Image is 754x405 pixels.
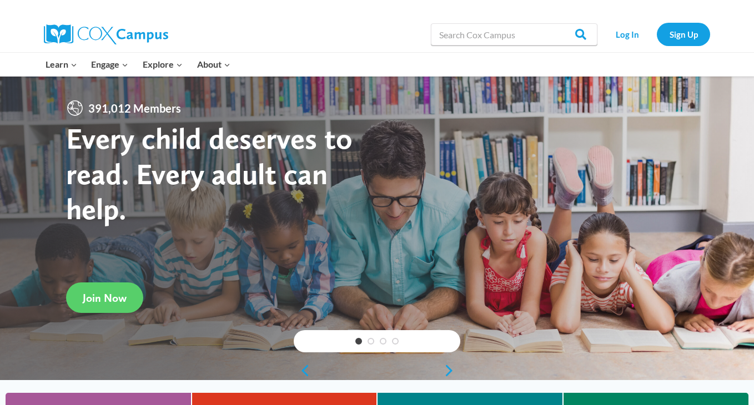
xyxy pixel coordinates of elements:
strong: Every child deserves to read. Every adult can help. [66,120,353,226]
img: Cox Campus [44,24,168,44]
span: Engage [91,57,128,72]
a: next [444,364,460,377]
input: Search Cox Campus [431,23,597,45]
a: Log In [603,23,651,45]
span: 391,012 Members [84,99,185,117]
nav: Primary Navigation [38,53,237,76]
a: Sign Up [657,23,710,45]
span: Explore [143,57,183,72]
a: 3 [380,338,386,345]
span: Learn [46,57,77,72]
a: 2 [368,338,374,345]
span: Join Now [83,291,127,305]
a: Join Now [66,282,143,313]
nav: Secondary Navigation [603,23,710,45]
a: 4 [392,338,399,345]
span: About [197,57,230,72]
a: previous [294,364,310,377]
a: 1 [355,338,362,345]
div: content slider buttons [294,360,460,382]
